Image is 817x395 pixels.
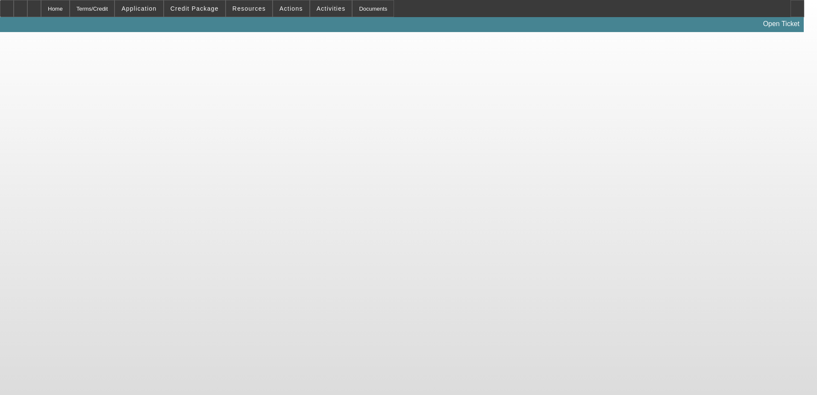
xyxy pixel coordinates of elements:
span: Activities [317,5,346,12]
span: Credit Package [170,5,219,12]
a: Open Ticket [760,17,803,31]
button: Credit Package [164,0,225,17]
button: Application [115,0,163,17]
button: Resources [226,0,272,17]
span: Actions [279,5,303,12]
span: Resources [232,5,266,12]
button: Actions [273,0,309,17]
button: Activities [310,0,352,17]
span: Application [121,5,156,12]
